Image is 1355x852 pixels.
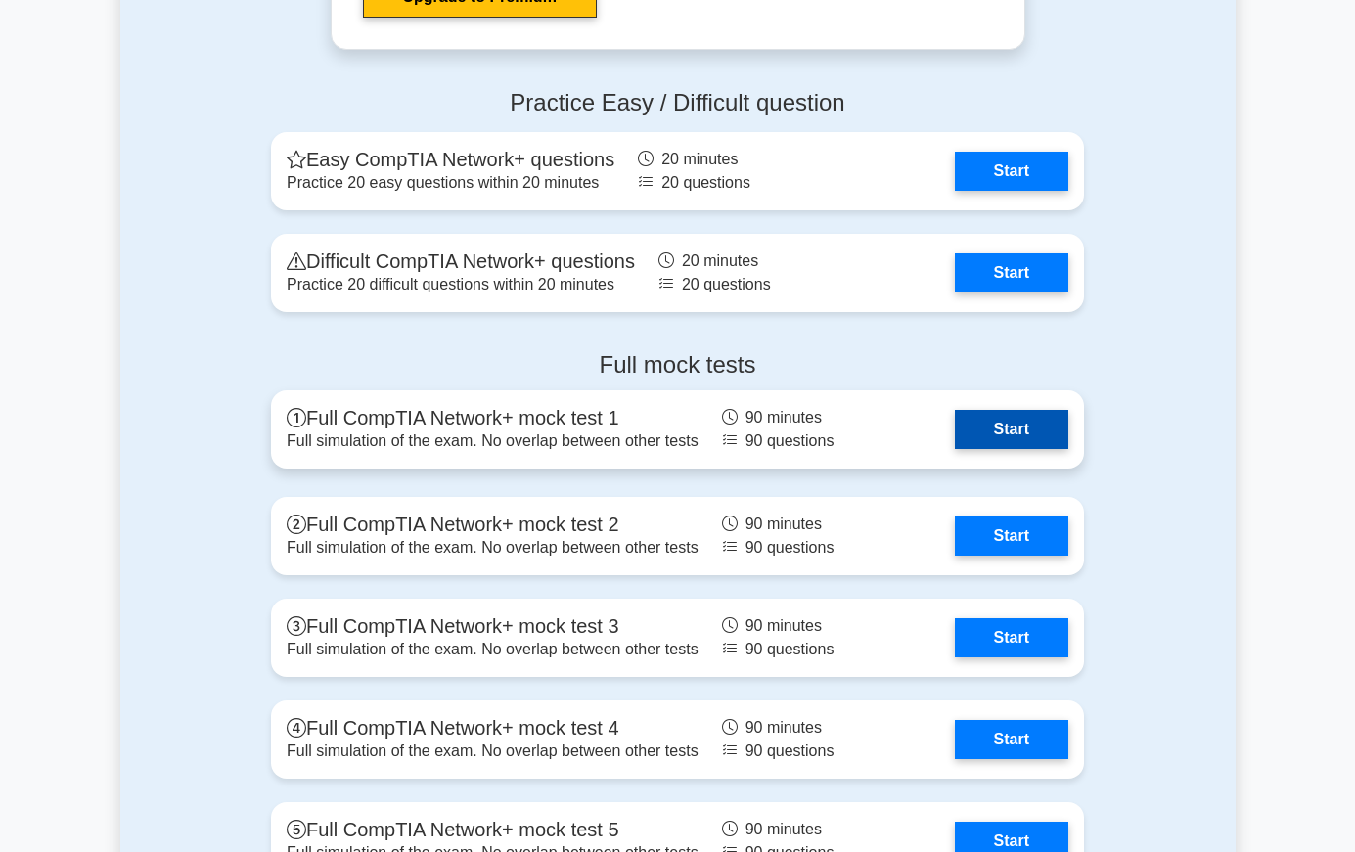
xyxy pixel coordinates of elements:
h4: Full mock tests [271,351,1084,380]
a: Start [955,253,1068,292]
a: Start [955,618,1068,657]
a: Start [955,410,1068,449]
a: Start [955,152,1068,191]
h4: Practice Easy / Difficult question [271,89,1084,117]
a: Start [955,720,1068,759]
a: Start [955,516,1068,556]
